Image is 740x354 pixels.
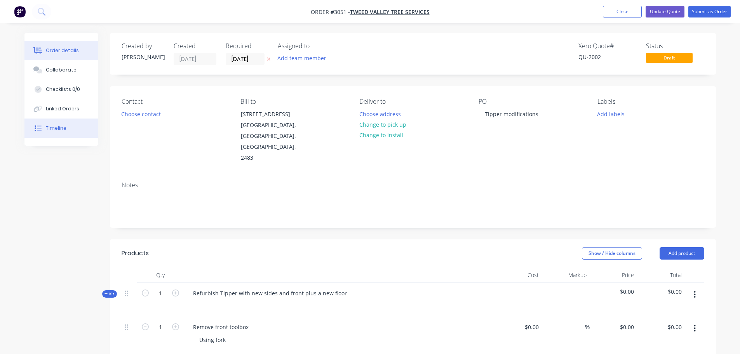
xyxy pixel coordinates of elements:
[102,290,117,298] button: Kit
[311,8,350,16] span: Order #3051 -
[226,42,268,50] div: Required
[278,53,331,63] button: Add team member
[234,108,312,164] div: [STREET_ADDRESS][GEOGRAPHIC_DATA], [GEOGRAPHIC_DATA], [GEOGRAPHIC_DATA], 2483
[104,291,115,297] span: Kit
[122,53,164,61] div: [PERSON_NAME]
[278,42,355,50] div: Assigned to
[578,42,637,50] div: Xero Quote #
[593,288,634,296] span: $0.00
[46,125,66,132] div: Timeline
[241,109,305,120] div: [STREET_ADDRESS]
[193,334,232,345] div: Using fork
[46,86,80,93] div: Checklists 0/0
[479,108,545,120] div: Tipper modifications
[137,267,184,283] div: Qty
[542,267,590,283] div: Markup
[355,130,407,140] button: Change to install
[46,47,79,54] div: Order details
[355,108,405,119] button: Choose address
[640,288,682,296] span: $0.00
[646,53,693,63] span: Draft
[46,105,79,112] div: Linked Orders
[646,6,684,17] button: Update Quote
[590,267,637,283] div: Price
[637,267,685,283] div: Total
[24,60,98,80] button: Collaborate
[240,98,347,105] div: Bill to
[122,98,228,105] div: Contact
[688,6,731,17] button: Submit as Order
[241,120,305,163] div: [GEOGRAPHIC_DATA], [GEOGRAPHIC_DATA], [GEOGRAPHIC_DATA], 2483
[593,108,629,119] button: Add labels
[117,108,165,119] button: Choose contact
[585,323,590,331] span: %
[359,98,466,105] div: Deliver to
[122,181,704,189] div: Notes
[582,247,642,260] button: Show / Hide columns
[597,98,704,105] div: Labels
[350,8,430,16] a: Tweed Valley Tree Services
[24,99,98,119] button: Linked Orders
[187,288,353,299] div: Refurbish Tipper with new sides and front plus a new floor
[187,321,255,333] div: Remove front toolbox
[494,267,542,283] div: Cost
[14,6,26,17] img: Factory
[24,41,98,60] button: Order details
[24,80,98,99] button: Checklists 0/0
[603,6,642,17] button: Close
[24,119,98,138] button: Timeline
[174,42,216,50] div: Created
[122,42,164,50] div: Created by
[46,66,77,73] div: Collaborate
[578,53,637,61] div: QU-2002
[273,53,330,63] button: Add team member
[479,98,585,105] div: PO
[122,249,149,258] div: Products
[355,119,410,130] button: Change to pick up
[646,42,704,50] div: Status
[660,247,704,260] button: Add product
